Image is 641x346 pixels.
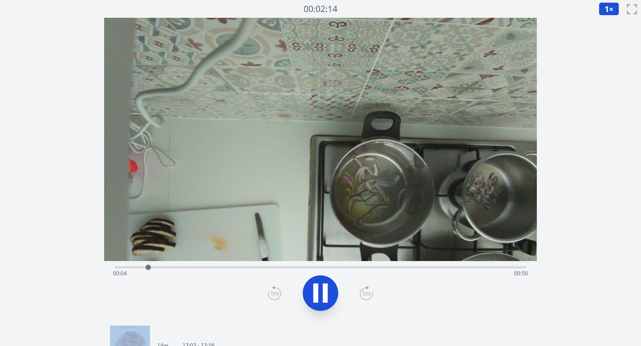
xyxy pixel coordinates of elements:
[514,270,528,277] span: 00:50
[604,4,609,14] span: 1
[113,270,127,277] span: 00:04
[304,3,337,16] a: 00:02:14
[599,2,619,16] button: 1×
